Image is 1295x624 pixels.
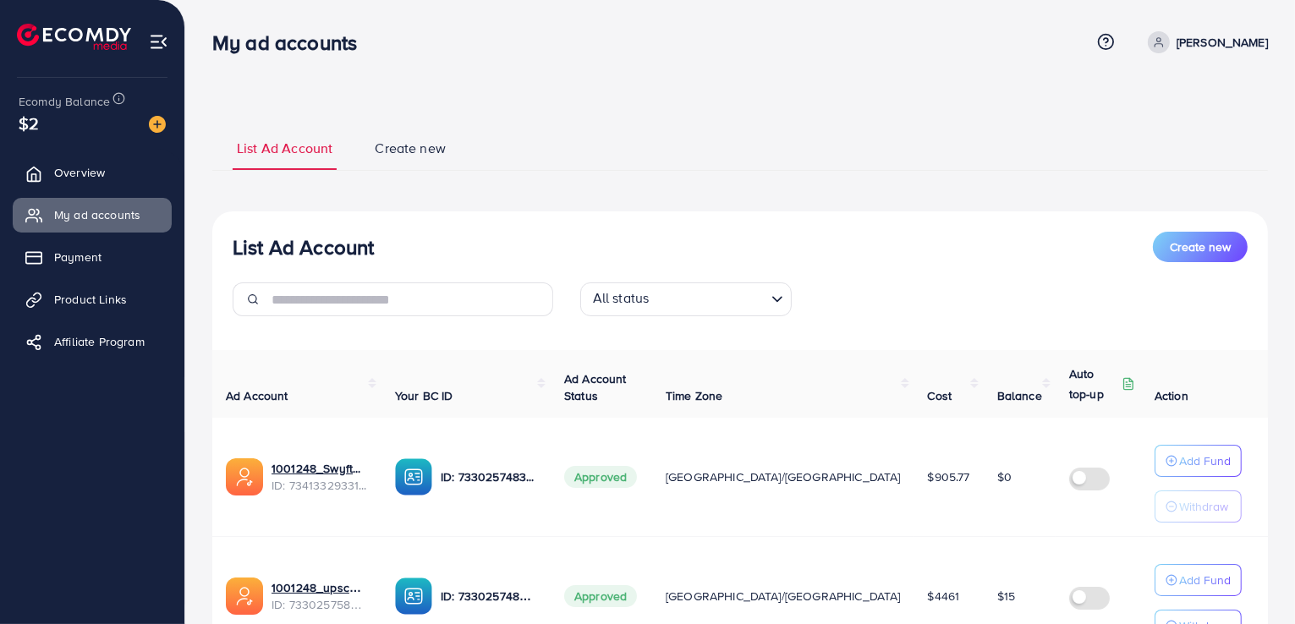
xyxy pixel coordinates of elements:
a: Payment [13,240,172,274]
input: Search for option [654,286,764,312]
a: [PERSON_NAME] [1141,31,1268,53]
span: Ad Account [226,387,288,404]
img: ic-ads-acc.e4c84228.svg [226,458,263,495]
a: 1001248_upscale_1706708621526 [272,579,368,596]
button: Withdraw [1155,490,1242,523]
img: logo [17,24,131,50]
span: Create new [1170,238,1231,255]
button: Add Fund [1155,445,1242,477]
span: Balance [997,387,1042,404]
div: <span class='underline'>1001248_SwyftBazar_1709287295001</span></br>7341332933191680001 [272,460,368,495]
span: Ad Account Status [564,370,627,404]
span: Time Zone [666,387,722,404]
a: Product Links [13,282,172,316]
span: All status [590,285,653,312]
span: $905.77 [928,468,970,485]
a: Affiliate Program [13,325,172,359]
a: My ad accounts [13,198,172,232]
img: ic-ba-acc.ded83a64.svg [395,458,432,495]
span: Cost [928,387,952,404]
div: Search for option [580,282,792,316]
button: Create new [1153,232,1248,262]
iframe: Chat [1223,548,1282,611]
h3: List Ad Account [233,235,374,260]
span: Approved [564,585,637,607]
img: ic-ads-acc.e4c84228.svg [226,577,263,615]
p: Withdraw [1179,496,1228,517]
img: menu [149,32,168,52]
span: $15 [997,588,1015,605]
span: [GEOGRAPHIC_DATA]/[GEOGRAPHIC_DATA] [666,468,901,485]
a: 1001248_SwyftBazar_1709287295001 [272,460,368,477]
span: Create new [375,139,446,158]
p: Add Fund [1179,570,1231,590]
span: Product Links [54,291,127,308]
span: $0 [997,468,1012,485]
p: ID: 7330257483837046786 [441,586,537,606]
p: Add Fund [1179,451,1231,471]
span: ID: 7330257587776176129 [272,596,368,613]
span: Action [1155,387,1188,404]
span: ID: 7341332933191680001 [272,477,368,494]
span: [GEOGRAPHIC_DATA]/[GEOGRAPHIC_DATA] [666,588,901,605]
span: Your BC ID [395,387,453,404]
a: Overview [13,156,172,189]
span: Ecomdy Balance [19,93,110,110]
span: Approved [564,466,637,488]
p: [PERSON_NAME] [1177,32,1268,52]
img: ic-ba-acc.ded83a64.svg [395,577,432,615]
h3: My ad accounts [212,30,370,55]
span: Payment [54,249,102,265]
span: Overview [54,164,105,181]
p: Auto top-up [1069,364,1118,404]
span: List Ad Account [237,139,332,158]
p: ID: 7330257483837046786 [441,467,537,487]
span: Affiliate Program [54,333,145,350]
button: Add Fund [1155,564,1242,596]
img: image [149,116,166,133]
span: $4461 [928,588,960,605]
span: $2 [14,107,44,139]
span: My ad accounts [54,206,140,223]
div: <span class='underline'>1001248_upscale_1706708621526</span></br>7330257587776176129 [272,579,368,614]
